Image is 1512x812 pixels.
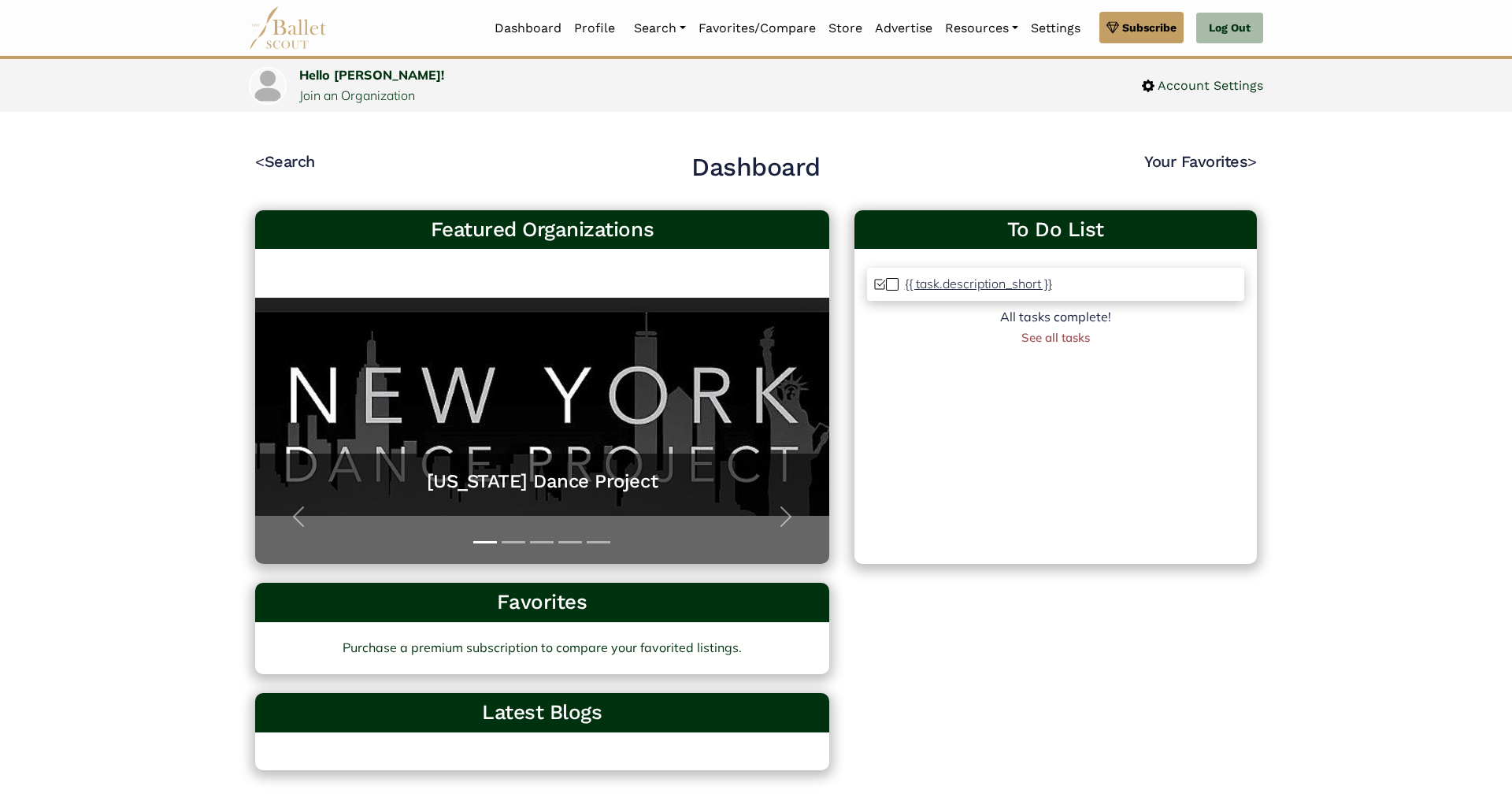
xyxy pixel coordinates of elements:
h3: Featured Organizations [268,217,817,243]
a: Your Favorites [1144,152,1257,171]
a: Join an Organization [299,87,415,103]
a: <Search [255,152,315,171]
a: Hello [PERSON_NAME]! [299,67,444,83]
a: [US_STATE] Dance Project [271,469,813,494]
code: < [255,151,265,171]
span: Account Settings [1154,76,1263,96]
a: Log Out [1196,13,1263,44]
code: > [1247,151,1257,171]
button: Slide 5 [587,533,610,551]
h3: Favorites [268,589,817,616]
a: Dashboard [488,12,568,45]
a: Purchase a premium subscription to compare your favorited listings. [255,622,829,674]
a: To Do List [867,217,1244,243]
a: See all tasks [1021,330,1090,345]
a: Account Settings [1142,76,1263,96]
button: Slide 4 [558,533,582,551]
h2: Dashboard [691,151,821,184]
a: Settings [1025,12,1087,45]
button: Slide 1 [473,533,497,551]
img: gem.svg [1106,19,1119,36]
span: Subscribe [1122,19,1177,36]
a: Search [628,12,692,45]
button: Slide 2 [502,533,525,551]
div: All tasks complete! [867,307,1244,328]
button: Slide 3 [530,533,554,551]
h3: Latest Blogs [268,699,817,726]
img: profile picture [250,69,285,103]
p: {{ task.description_short }} [905,276,1052,291]
a: Advertise [869,12,939,45]
a: Resources [939,12,1025,45]
a: Store [822,12,869,45]
a: Favorites/Compare [692,12,822,45]
a: Profile [568,12,621,45]
a: Subscribe [1099,12,1184,43]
